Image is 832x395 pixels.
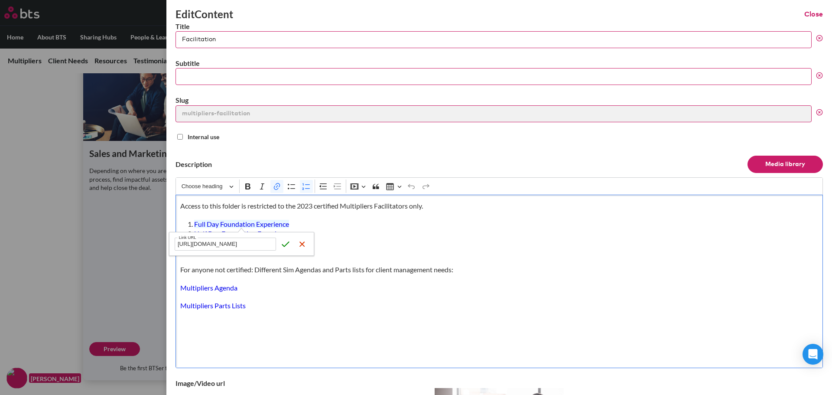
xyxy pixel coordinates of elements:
[180,284,237,292] a: Multipliers Agenda
[175,22,823,31] label: Title
[188,133,219,141] label: Internal use
[804,10,823,19] button: Close
[194,229,290,238] a: Half Day Foundation Experience
[175,7,233,22] h2: Edit Content
[803,344,823,365] div: Open Intercom Messenger
[194,249,253,257] a: Acceleration Toolkit
[194,220,289,228] a: Full Day Foundation Experience
[180,201,819,211] p: Access to this folder is restricted to the 2023 certified Multipliers Facilitators only.
[175,177,823,194] div: Editor toolbar
[175,160,212,169] label: Description
[175,95,823,105] label: Slug
[175,379,823,388] label: Image/Video url
[175,59,823,68] label: Subtitle
[747,156,823,173] button: Media library
[175,195,823,368] div: Editor editing area: main
[182,181,227,192] span: Choose heading
[178,180,237,193] button: Choose heading
[180,265,819,274] p: For anyone not certified: Different Sim Agendas and Parts lists for client management needs:
[180,301,246,310] a: Multipliers Parts Lists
